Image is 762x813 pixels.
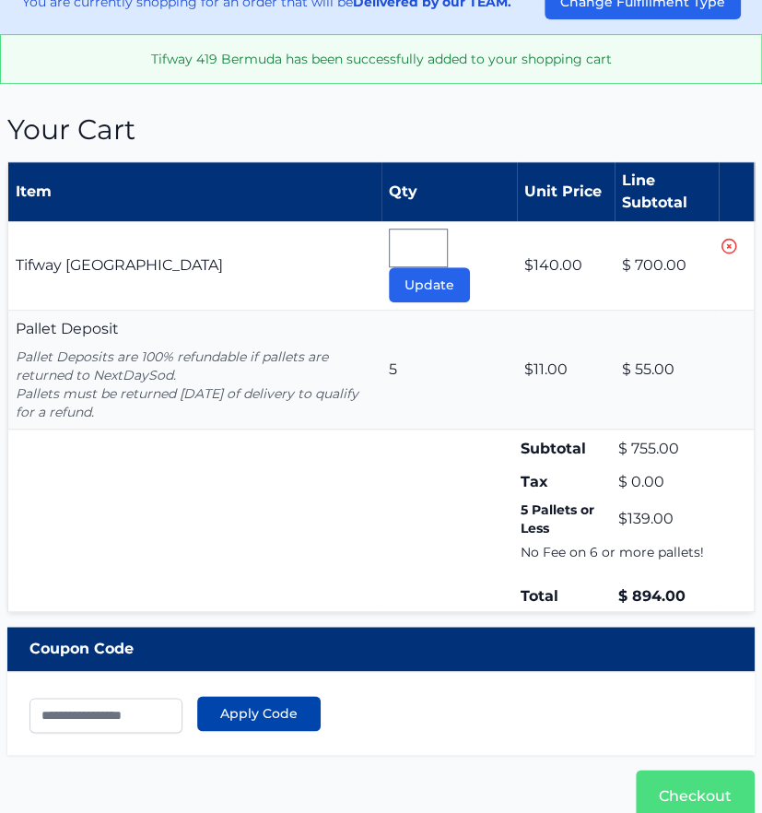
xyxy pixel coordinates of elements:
[517,430,615,468] td: Subtotal
[615,221,719,311] td: $ 700.00
[615,497,719,541] td: $139.00
[615,162,719,222] th: Line Subtotal
[16,50,746,68] p: Tifway 419 Bermuda has been successfully added to your shopping cart
[8,221,381,311] td: Tifway [GEOGRAPHIC_DATA]
[389,267,470,302] button: Update
[381,162,517,222] th: Qty
[16,348,374,421] p: Pallet Deposits are 100% refundable if pallets are returned to NextDaySod. Pallets must be return...
[521,543,715,561] p: No Fee on 6 or more pallets!
[8,311,381,430] td: Pallet Deposit
[197,696,321,731] button: Apply Code
[517,311,615,430] td: $11.00
[517,221,615,311] td: $140.00
[381,311,517,430] td: 5
[8,162,381,222] th: Item
[7,113,755,147] h1: Your Cart
[220,704,298,723] span: Apply Code
[615,582,719,612] td: $ 894.00
[7,627,755,671] div: Coupon Code
[517,497,615,541] td: 5 Pallets or Less
[517,582,615,612] td: Total
[615,430,719,468] td: $ 755.00
[517,162,615,222] th: Unit Price
[615,467,719,497] td: $ 0.00
[615,311,719,430] td: $ 55.00
[517,467,615,497] td: Tax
